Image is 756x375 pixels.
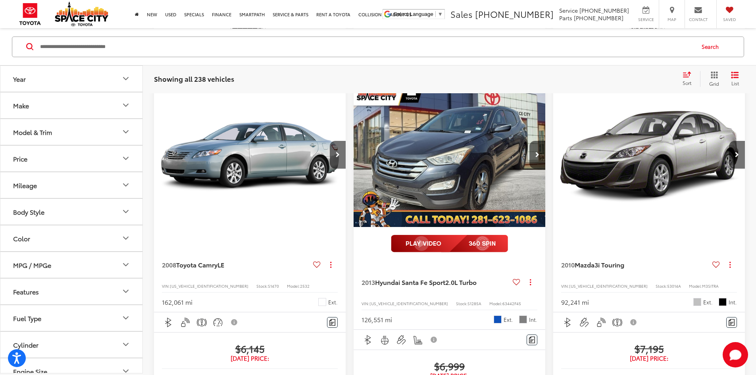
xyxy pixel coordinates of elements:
span: $7,195 [561,342,737,354]
span: dropdown dots [729,262,731,268]
span: Stock: [256,283,268,289]
span: Super White [318,298,326,306]
span: Int. [729,298,737,306]
div: Model & Trim [121,127,131,137]
span: Map [663,17,681,22]
div: Make [13,101,29,109]
button: YearYear [0,65,143,91]
button: Grid View [700,71,725,87]
span: 2010 [561,260,575,269]
span: $6,999 [362,360,537,372]
button: Next image [330,141,346,169]
div: 126,551 mi [362,315,392,324]
button: Actions [324,258,338,271]
div: Price [121,154,131,163]
span: Service [637,17,655,22]
div: Color [13,234,30,242]
div: 2013 Hyundai Santa Fe Sport 2.0L Turbo 0 [353,83,546,227]
span: Int. [529,316,537,323]
button: Next image [729,141,745,169]
div: Cylinder [121,340,131,349]
div: 2008 Toyota Camry LE 0 [154,83,346,227]
span: [PHONE_NUMBER] [579,6,629,14]
span: Model: [287,283,300,289]
a: 2008 Toyota Camry LE2008 Toyota Camry LE2008 Toyota Camry LE2008 Toyota Camry LE [154,83,346,227]
span: Showing all 238 vehicles [154,73,234,83]
span: Ext. [504,316,513,323]
span: Parts [559,14,572,22]
span: M3SITRA [702,283,719,289]
a: 2013 Hyundai Santa Fe Sport 2.0L Turbo2013 Hyundai Santa Fe Sport 2.0L Turbo2013 Hyundai Santa Fe... [353,83,546,227]
span: Hyundai Santa Fe Sport [375,277,445,287]
div: Model & Trim [13,128,52,135]
button: Comments [726,317,737,328]
div: Make [121,100,131,110]
a: 2010Mazda3i Touring [561,260,709,269]
button: Toggle Chat Window [723,342,748,367]
span: Select Language [394,11,433,17]
span: Ext. [328,298,338,306]
button: FeaturesFeatures [0,278,143,304]
span: [DATE] Price: [561,354,737,362]
img: Bluetooth® [563,317,573,327]
form: Search by Make, Model, or Keyword [39,37,694,56]
a: 2013Hyundai Santa Fe Sport2.0L Turbo [362,278,510,287]
div: 92,241 mi [561,298,589,307]
img: full motion video [391,235,508,252]
span: Stock: [656,283,667,289]
img: Bluetooth® [164,317,173,327]
span: LE [217,260,224,269]
div: Body Style [13,208,44,215]
div: 2010 Mazda Mazda3 i Touring 0 [553,83,746,227]
button: ColorColor [0,225,143,251]
div: MPG / MPGe [121,260,131,269]
span: [US_VEHICLE_IDENTIFICATION_NUMBER] [369,300,448,306]
button: Fuel TypeFuel Type [0,305,143,331]
div: Year [121,74,131,83]
span: 2013 [362,277,375,287]
button: PricePrice [0,145,143,171]
img: Comments [329,319,336,326]
span: 2008 [162,260,176,269]
span: Gray [519,315,527,323]
span: [DATE] Price: [162,354,338,362]
div: Engine Size [13,367,47,375]
span: [PHONE_NUMBER] [475,8,554,20]
button: Comments [327,317,338,328]
span: dropdown dots [330,262,331,268]
svg: Start Chat [723,342,748,367]
img: 2013 Hyundai Santa Fe Sport 2.0L Turbo [353,83,546,228]
span: Saved [721,17,738,22]
img: Keyless Entry [596,317,606,327]
span: VIN: [162,283,170,289]
span: S1470 [268,283,279,289]
button: View Disclaimer [427,331,441,348]
img: Keyless Entry [180,317,190,327]
span: i Touring [598,260,624,269]
button: MPG / MPGeMPG / MPGe [0,252,143,277]
span: $6,145 [162,342,338,354]
div: Price [13,154,27,162]
img: Heated Steering Wheel [380,335,390,345]
span: 53014A [667,283,681,289]
button: MileageMileage [0,172,143,198]
img: Space City Toyota [55,2,108,26]
span: dropdown dots [530,279,531,285]
img: Bluetooth® [363,335,373,345]
span: 63442F45 [502,300,521,306]
span: VIN: [362,300,369,306]
img: Emergency Brake Assist [197,317,207,327]
span: 2532 [300,283,310,289]
img: Cruise Control [213,317,223,327]
button: Model & TrimModel & Trim [0,119,143,144]
span: Contact [689,17,708,22]
span: VIN: [561,283,569,289]
button: View Disclaimer [627,314,641,331]
img: Aux Input [396,335,406,345]
div: 162,061 mi [162,298,192,307]
a: 2008Toyota CamryLE [162,260,310,269]
div: Body Style [121,207,131,216]
button: Select sort value [679,71,700,87]
button: MakeMake [0,92,143,118]
div: MPG / MPGe [13,261,51,268]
